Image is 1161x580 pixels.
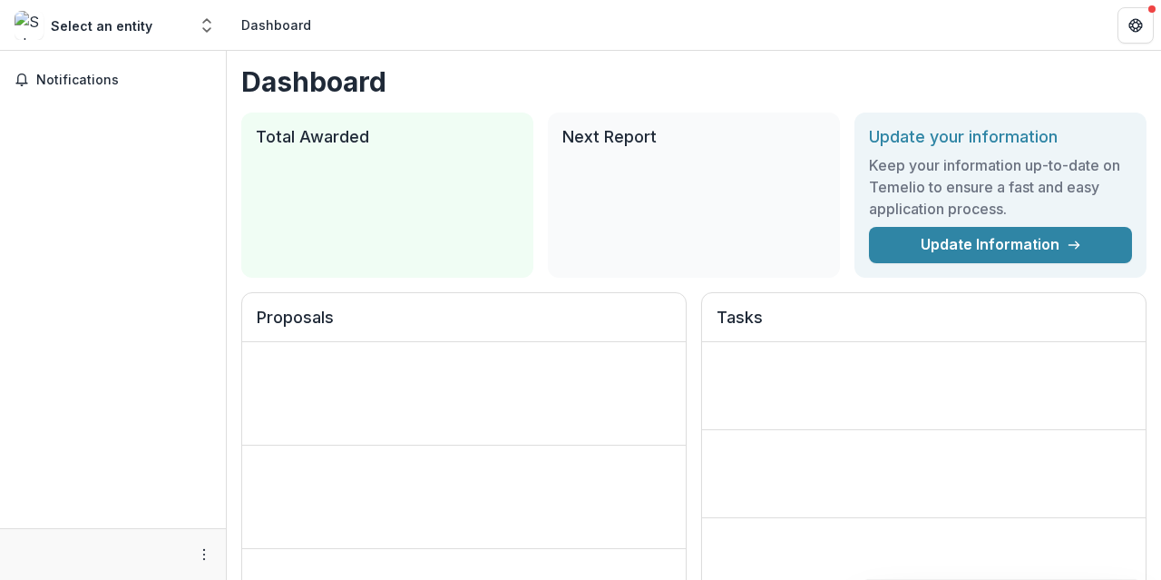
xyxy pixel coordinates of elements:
[256,127,519,147] h2: Total Awarded
[241,65,1146,98] h1: Dashboard
[717,308,1131,342] h2: Tasks
[7,65,219,94] button: Notifications
[193,544,215,565] button: More
[257,308,671,342] h2: Proposals
[234,12,318,38] nav: breadcrumb
[1117,7,1154,44] button: Get Help
[562,127,825,147] h2: Next Report
[15,11,44,40] img: Select an entity
[51,16,152,35] div: Select an entity
[869,127,1132,147] h2: Update your information
[36,73,211,88] span: Notifications
[869,154,1132,220] h3: Keep your information up-to-date on Temelio to ensure a fast and easy application process.
[241,15,311,34] div: Dashboard
[869,227,1132,263] a: Update Information
[194,7,220,44] button: Open entity switcher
